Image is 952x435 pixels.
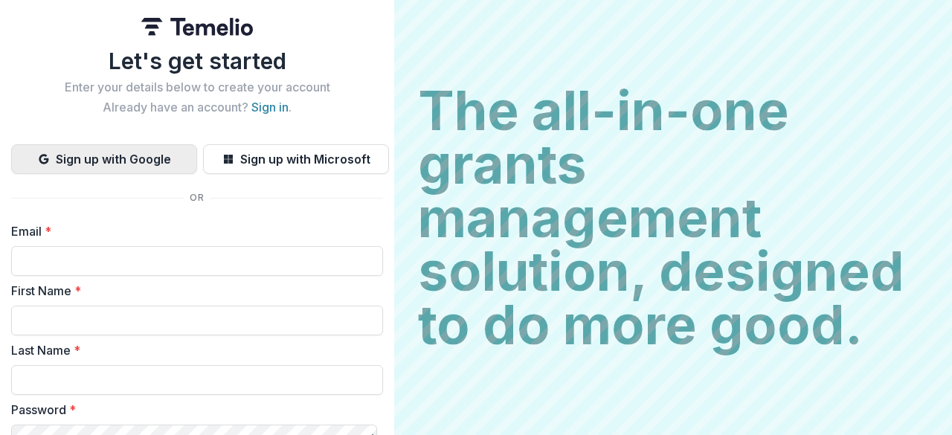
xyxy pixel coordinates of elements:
[11,401,374,419] label: Password
[141,18,253,36] img: Temelio
[11,48,383,74] h1: Let's get started
[251,100,289,115] a: Sign in
[11,100,383,115] h2: Already have an account? .
[11,222,374,240] label: Email
[11,144,197,174] button: Sign up with Google
[11,80,383,94] h2: Enter your details below to create your account
[203,144,389,174] button: Sign up with Microsoft
[11,341,374,359] label: Last Name
[11,282,374,300] label: First Name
